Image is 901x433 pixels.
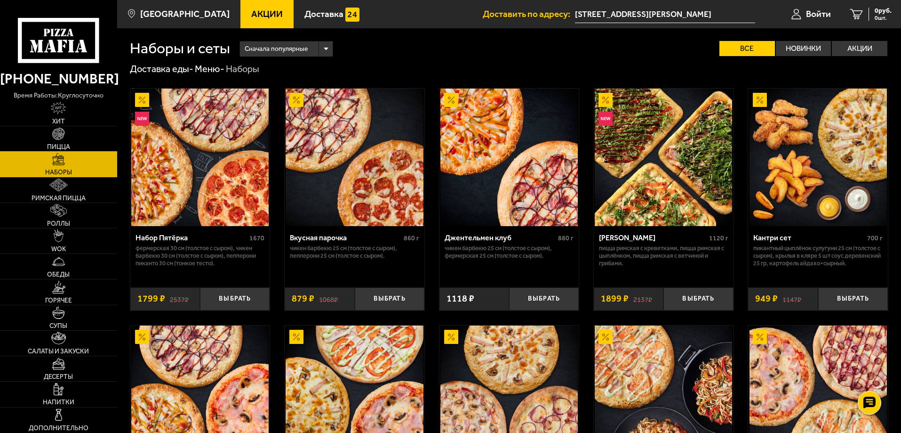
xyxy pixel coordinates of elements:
[595,89,732,226] img: Мама Миа
[444,330,458,344] img: Акционный
[806,9,831,18] span: Войти
[753,330,767,344] img: Акционный
[170,294,189,303] s: 2537 ₽
[875,15,892,21] span: 0 шт.
[755,294,778,303] span: 949 ₽
[29,425,88,432] span: Дополнительно
[28,348,89,355] span: Салаты и закуски
[47,271,70,278] span: Обеды
[249,234,264,242] span: 1670
[575,6,755,23] input: Ваш адрес доставки
[319,294,338,303] s: 1068 ₽
[750,89,887,226] img: Кантри сет
[867,234,883,242] span: 700 г
[753,233,865,242] div: Кантри сет
[52,118,65,125] span: Хит
[575,6,755,23] span: улица Руднева, 19к1
[599,233,707,242] div: [PERSON_NAME]
[709,234,728,242] span: 1120 г
[598,112,613,126] img: Новинка
[290,233,401,242] div: Вкусная парочка
[483,9,575,18] span: Доставить по адресу:
[131,89,269,226] img: Набор Пятёрка
[289,93,303,107] img: Акционный
[558,234,574,242] span: 880 г
[47,221,70,227] span: Роллы
[140,9,230,18] span: [GEOGRAPHIC_DATA]
[663,287,733,310] button: Выбрать
[136,233,247,242] div: Набор Пятёрка
[404,234,419,242] span: 860 г
[285,89,424,226] a: АкционныйВкусная парочка
[509,287,579,310] button: Выбрать
[130,89,270,226] a: АкционныйНовинкаНабор Пятёрка
[818,287,888,310] button: Выбрать
[130,63,193,74] a: Доставка еды-
[719,41,775,56] label: Все
[44,374,73,380] span: Десерты
[776,41,831,56] label: Новинки
[135,330,149,344] img: Акционный
[200,287,270,310] button: Выбрать
[304,9,343,18] span: Доставка
[289,330,303,344] img: Акционный
[782,294,801,303] s: 1147 ₽
[601,294,629,303] span: 1899 ₽
[136,245,265,267] p: Фермерская 30 см (толстое с сыром), Чикен Барбекю 30 см (толстое с сыром), Пепперони Пиканто 30 с...
[135,112,149,126] img: Новинка
[245,40,308,58] span: Сначала популярные
[43,399,74,406] span: Напитки
[633,294,652,303] s: 2137 ₽
[753,93,767,107] img: Акционный
[594,89,734,226] a: АкционныйНовинкаМама Миа
[130,41,230,56] h1: Наборы и сеты
[440,89,578,226] img: Джентельмен клуб
[49,323,67,329] span: Супы
[445,245,574,260] p: Чикен Барбекю 25 см (толстое с сыром), Фермерская 25 см (толстое с сыром).
[45,297,72,304] span: Горячее
[251,9,283,18] span: Акции
[345,8,359,22] img: 15daf4d41897b9f0e9f617042186c801.svg
[195,63,224,74] a: Меню-
[444,93,458,107] img: Акционный
[598,93,613,107] img: Акционный
[286,89,423,226] img: Вкусная парочка
[875,8,892,14] span: 0 руб.
[226,63,259,75] div: Наборы
[598,330,613,344] img: Акционный
[290,245,419,260] p: Чикен Барбекю 25 см (толстое с сыром), Пепперони 25 см (толстое с сыром).
[447,294,474,303] span: 1118 ₽
[748,89,888,226] a: АкционныйКантри сет
[753,245,883,267] p: Пикантный цыплёнок сулугуни 25 см (толстое с сыром), крылья в кляре 5 шт соус деревенский 25 гр, ...
[135,93,149,107] img: Акционный
[599,245,728,267] p: Пицца Римская с креветками, Пицца Римская с цыплёнком, Пицца Римская с ветчиной и грибами.
[51,246,66,253] span: WOK
[445,233,556,242] div: Джентельмен клуб
[47,144,70,150] span: Пицца
[832,41,887,56] label: Акции
[292,294,314,303] span: 879 ₽
[32,195,86,202] span: Римская пицца
[355,287,424,310] button: Выбрать
[137,294,165,303] span: 1799 ₽
[439,89,579,226] a: АкционныйДжентельмен клуб
[45,169,72,176] span: Наборы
